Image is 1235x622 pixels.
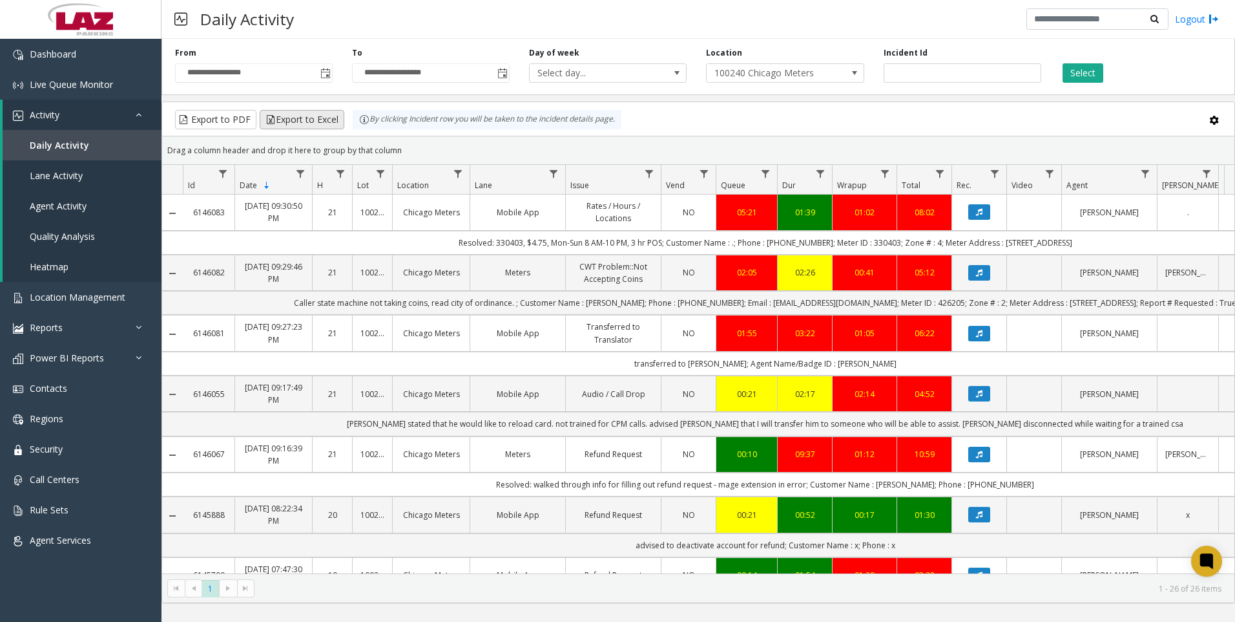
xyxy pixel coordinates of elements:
[785,448,824,460] div: 09:37
[360,509,384,521] a: 100240
[724,327,769,339] a: 01:55
[840,448,889,460] div: 01:12
[574,261,653,285] a: CWT Problem::Not Accepting Coins
[683,509,695,520] span: NO
[243,200,304,224] a: [DATE] 09:30:50 PM
[13,445,23,455] img: 'icon'
[3,191,161,221] a: Agent Activity
[400,206,462,219] a: Chicago Meters
[30,261,68,273] span: Heatmap
[30,534,91,546] span: Agent Services
[877,165,894,182] a: Wrapup Filter Menu
[162,268,183,279] a: Collapse Details
[353,110,621,129] div: By clicking Incident row you will be taken to the incident details page.
[724,569,769,581] a: 00:14
[574,569,653,581] a: Refund Request
[785,266,824,279] div: 02:26
[757,165,774,182] a: Queue Filter Menu
[478,448,557,460] a: Meters
[840,569,889,581] a: 01:20
[495,64,509,82] span: Toggle popup
[360,448,384,460] a: 100240
[372,165,389,182] a: Lot Filter Menu
[30,200,87,212] span: Agent Activity
[840,388,889,400] a: 02:14
[782,180,796,191] span: Dur
[683,267,695,278] span: NO
[669,327,708,339] a: NO
[13,111,23,121] img: 'icon'
[318,64,332,82] span: Toggle popup
[1070,327,1149,339] a: [PERSON_NAME]
[724,448,769,460] a: 00:10
[840,206,889,219] div: 01:02
[986,165,1004,182] a: Rec. Filter Menu
[1070,388,1149,400] a: [PERSON_NAME]
[400,327,462,339] a: Chicago Meters
[884,47,928,59] label: Incident Id
[905,448,944,460] a: 10:59
[683,207,695,218] span: NO
[320,327,344,339] a: 21
[570,180,589,191] span: Issue
[905,327,944,339] a: 06:22
[905,509,944,521] a: 01:30
[1070,509,1149,521] a: [PERSON_NAME]
[162,511,183,521] a: Collapse Details
[478,266,557,279] a: Meters
[785,388,824,400] a: 02:17
[30,504,68,516] span: Rule Sets
[475,180,492,191] span: Lane
[1041,165,1059,182] a: Video Filter Menu
[194,3,300,35] h3: Daily Activity
[162,329,183,339] a: Collapse Details
[30,109,59,121] span: Activity
[1165,266,1210,279] a: [PERSON_NAME]
[13,384,23,394] img: 'icon'
[683,389,695,400] span: NO
[529,47,579,59] label: Day of week
[785,327,824,339] a: 03:22
[1012,180,1033,191] span: Video
[3,130,161,160] a: Daily Activity
[683,449,695,460] span: NO
[1066,180,1088,191] span: Agent
[724,509,769,521] a: 00:21
[13,414,23,425] img: 'icon'
[669,206,708,219] a: NO
[1070,206,1149,219] a: [PERSON_NAME]
[696,165,713,182] a: Vend Filter Menu
[13,50,23,60] img: 'icon'
[191,266,227,279] a: 6146082
[320,266,344,279] a: 21
[175,110,256,129] button: Export to PDF
[3,100,161,130] a: Activity
[292,165,309,182] a: Date Filter Menu
[837,180,867,191] span: Wrapup
[243,381,304,406] a: [DATE] 09:17:49 PM
[724,206,769,219] a: 05:21
[30,321,63,334] span: Reports
[3,160,161,191] a: Lane Activity
[30,48,76,60] span: Dashboard
[666,180,685,191] span: Vend
[1165,509,1210,521] a: x
[574,509,653,521] a: Refund Request
[574,321,653,345] a: Transferred to Translator
[785,569,824,581] div: 01:54
[262,583,1221,594] kendo-pager-info: 1 - 26 of 26 items
[1165,448,1210,460] a: [PERSON_NAME]
[450,165,467,182] a: Location Filter Menu
[30,291,125,303] span: Location Management
[202,580,219,597] span: Page 1
[162,139,1234,162] div: Drag a column header and drop it here to group by that column
[13,293,23,303] img: 'icon'
[320,509,344,521] a: 20
[785,509,824,521] a: 00:52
